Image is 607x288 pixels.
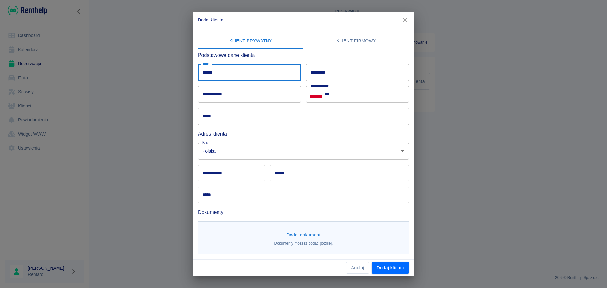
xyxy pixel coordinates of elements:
button: Klient prywatny [198,34,303,49]
button: Dodaj dokument [284,229,323,241]
label: Kraj [202,140,208,145]
button: Select country [310,90,322,99]
button: Klient firmowy [303,34,409,49]
h6: Podstawowe dane klienta [198,51,409,59]
h6: Adres klienta [198,130,409,138]
button: Anuluj [346,262,369,274]
button: Otwórz [398,147,407,156]
h2: Dodaj klienta [193,12,414,28]
p: Dokumenty możesz dodać później. [274,241,333,246]
div: lab API tabs example [198,34,409,49]
h6: Dokumenty [198,208,409,216]
button: Dodaj klienta [372,262,409,274]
